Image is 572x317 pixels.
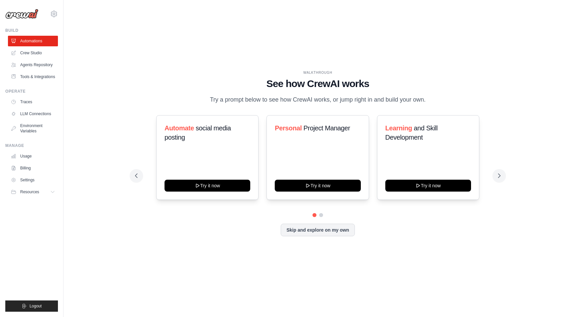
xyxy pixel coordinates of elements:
div: WALKTHROUGH [135,70,501,75]
button: Try it now [165,180,250,192]
img: Logo [5,9,38,19]
span: social media posting [165,124,231,141]
button: Try it now [275,180,360,192]
div: Manage [5,143,58,148]
div: Operate [5,89,58,94]
div: Build [5,28,58,33]
a: Tools & Integrations [8,71,58,82]
span: Resources [20,189,39,195]
a: Traces [8,97,58,107]
span: Project Manager [304,124,350,132]
p: Try a prompt below to see how CrewAI works, or jump right in and build your own. [207,95,429,105]
a: Billing [8,163,58,173]
span: Learning [385,124,412,132]
span: Logout [29,303,42,309]
a: LLM Connections [8,109,58,119]
a: Settings [8,175,58,185]
h1: See how CrewAI works [135,78,501,90]
a: Usage [8,151,58,161]
a: Crew Studio [8,48,58,58]
span: Automate [165,124,194,132]
button: Resources [8,187,58,197]
a: Environment Variables [8,120,58,136]
button: Try it now [385,180,471,192]
a: Agents Repository [8,60,58,70]
button: Skip and explore on my own [281,224,355,236]
a: Automations [8,36,58,46]
button: Logout [5,300,58,312]
span: Personal [275,124,302,132]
